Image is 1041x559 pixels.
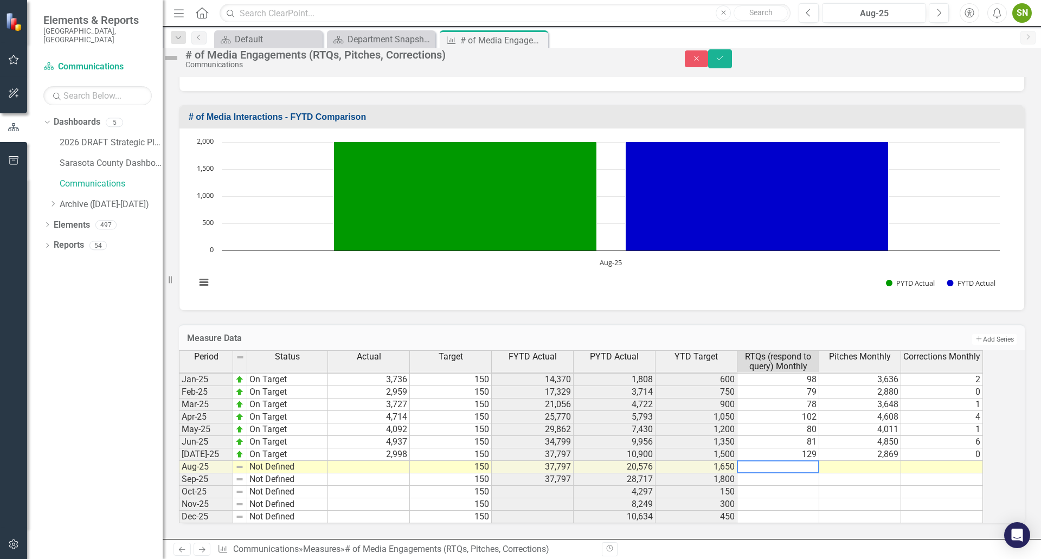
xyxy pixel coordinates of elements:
[328,386,410,399] td: 2,959
[819,436,901,448] td: 4,850
[247,423,328,436] td: On Target
[179,448,233,461] td: [DATE]-25
[220,4,791,23] input: Search ClearPoint...
[185,49,663,61] div: # of Media Engagements (RTQs, Pitches, Corrections)
[492,423,574,436] td: 29,862
[439,352,463,362] span: Target
[410,411,492,423] td: 150
[737,374,819,386] td: 98
[819,411,901,423] td: 4,608
[492,411,574,423] td: 25,770
[303,544,340,554] a: Measures
[1012,3,1032,23] div: SN
[247,399,328,411] td: On Target
[901,374,983,386] td: 2
[574,423,656,436] td: 7,430
[410,486,492,498] td: 150
[235,438,244,446] img: zOikAAAAAElFTkSuQmCC
[179,423,233,436] td: May-25
[819,399,901,411] td: 3,648
[54,219,90,232] a: Elements
[492,473,574,486] td: 37,797
[179,411,233,423] td: Apr-25
[196,275,211,290] button: View chart menu, Chart
[819,386,901,399] td: 2,880
[235,375,244,384] img: zOikAAAAAElFTkSuQmCC
[656,374,737,386] td: 600
[600,258,622,267] text: Aug-25
[492,436,574,448] td: 34,799
[106,118,123,127] div: 5
[187,333,644,343] h3: Measure Data
[179,473,233,486] td: Sep-25
[656,486,737,498] td: 150
[43,27,152,44] small: [GEOGRAPHIC_DATA], [GEOGRAPHIC_DATA]
[247,411,328,423] td: On Target
[656,386,737,399] td: 750
[247,374,328,386] td: On Target
[357,352,381,362] span: Actual
[179,461,233,473] td: Aug-25
[345,544,549,554] div: # of Media Engagements (RTQs, Pitches, Corrections)
[410,374,492,386] td: 150
[233,544,299,554] a: Communications
[492,386,574,399] td: 17,329
[656,411,737,423] td: 1,050
[43,14,152,27] span: Elements & Reports
[190,137,1005,299] svg: Interactive chart
[901,436,983,448] td: 6
[197,136,214,146] text: 2,000
[740,352,817,371] span: RTQs (respond to query) Monthly
[247,473,328,486] td: Not Defined
[89,241,107,250] div: 54
[60,178,163,190] a: Communications
[236,353,245,362] img: 8DAGhfEEPCf229AAAAAElFTkSuQmCC
[737,399,819,411] td: 78
[574,374,656,386] td: 1,808
[972,334,1017,345] button: Add Series
[235,450,244,459] img: zOikAAAAAElFTkSuQmCC
[901,399,983,411] td: 1
[656,473,737,486] td: 1,800
[656,498,737,511] td: 300
[410,386,492,399] td: 150
[901,386,983,399] td: 0
[163,49,180,67] img: Not Defined
[574,461,656,473] td: 20,576
[656,448,737,461] td: 1,500
[95,220,117,229] div: 497
[247,498,328,511] td: Not Defined
[492,448,574,461] td: 37,797
[43,86,152,105] input: Search Below...
[903,352,980,362] span: Corrections Monthly
[656,461,737,473] td: 1,650
[410,448,492,461] td: 150
[574,511,656,523] td: 10,634
[202,217,214,227] text: 500
[737,436,819,448] td: 81
[179,511,233,523] td: Dec-25
[194,352,219,362] span: Period
[210,245,214,254] text: 0
[189,112,1019,122] h3: # of Media Interactions - FYTD Comparison
[217,543,594,556] div: » »
[410,436,492,448] td: 150
[179,399,233,411] td: Mar-25
[1004,522,1030,548] div: Open Intercom Messenger
[737,448,819,461] td: 129
[574,399,656,411] td: 4,722
[492,461,574,473] td: 37,797
[819,374,901,386] td: 3,636
[60,198,163,211] a: Archive ([DATE]-[DATE])
[197,190,214,200] text: 1,000
[348,33,433,46] div: Department Snapshot
[235,413,244,421] img: zOikAAAAAElFTkSuQmCC
[509,352,557,362] span: FYTD Actual
[749,8,773,17] span: Search
[247,386,328,399] td: On Target
[574,473,656,486] td: 28,717
[737,423,819,436] td: 80
[410,473,492,486] td: 150
[574,411,656,423] td: 5,793
[179,498,233,511] td: Nov-25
